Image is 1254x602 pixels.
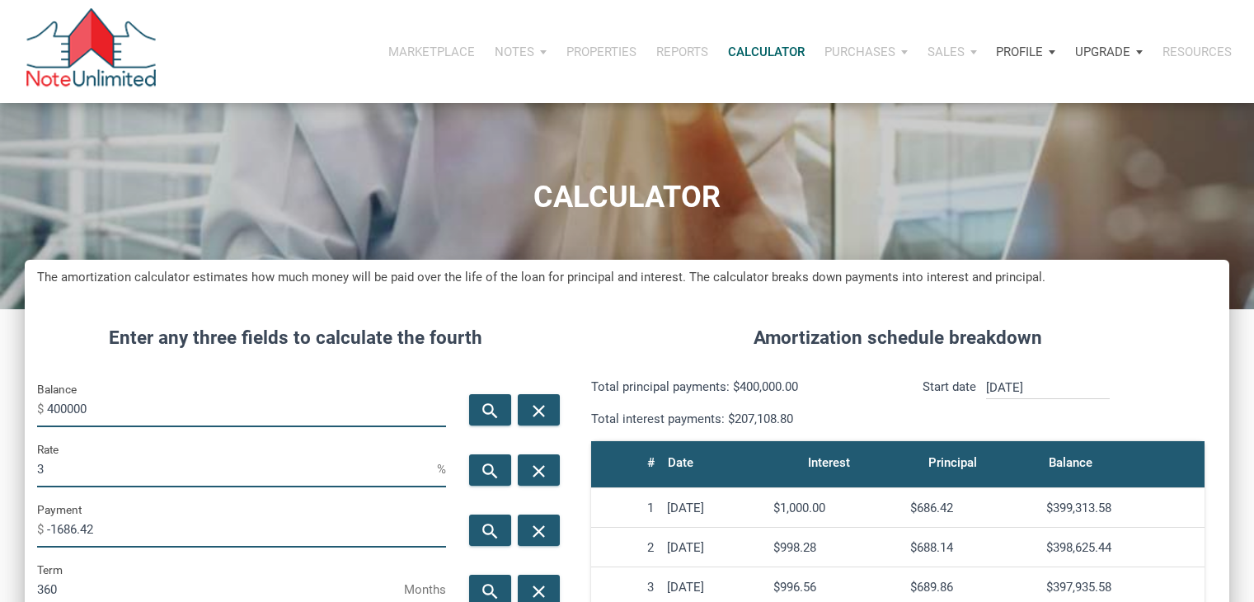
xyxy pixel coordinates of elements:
div: # [647,451,655,474]
button: search [469,394,511,426]
div: $686.42 [910,501,1034,515]
h5: The amortization calculator estimates how much money will be paid over the life of the loan for p... [37,268,1217,287]
p: Properties [566,45,636,59]
div: [DATE] [667,540,759,555]
h4: Amortization schedule breakdown [579,324,1217,352]
h4: Enter any three fields to calculate the fourth [37,324,554,352]
button: Marketplace [378,27,485,77]
i: search [481,461,500,482]
div: Balance [1049,451,1092,474]
div: $996.56 [773,580,897,595]
i: close [529,581,549,602]
div: $397,935.58 [1046,580,1198,595]
p: Total interest payments: $207,108.80 [591,409,885,429]
div: $1,000.00 [773,501,897,515]
button: close [518,394,560,426]
img: NoteUnlimited [25,8,157,95]
i: close [529,401,549,421]
div: $688.14 [910,540,1034,555]
label: Rate [37,440,59,459]
button: Profile [986,27,1065,77]
div: $398,625.44 [1046,540,1198,555]
p: Marketplace [388,45,475,59]
button: close [518,515,560,546]
i: close [529,521,549,542]
p: Reports [656,45,708,59]
button: close [518,454,560,486]
span: % [437,456,446,482]
label: Payment [37,500,82,520]
i: search [481,401,500,421]
p: Resources [1162,45,1232,59]
p: Upgrade [1075,45,1130,59]
i: search [481,521,500,542]
input: Rate [37,450,437,487]
button: Resources [1153,27,1242,77]
div: 3 [598,580,654,595]
button: search [469,515,511,546]
div: 2 [598,540,654,555]
div: [DATE] [667,501,759,515]
span: $ [37,516,47,543]
button: Properties [557,27,646,77]
i: search [481,581,500,602]
p: Total principal payments: $400,000.00 [591,377,885,397]
p: Start date [923,377,976,429]
button: search [469,454,511,486]
p: Profile [996,45,1043,59]
div: $399,313.58 [1046,501,1198,515]
div: 1 [598,501,654,515]
div: [DATE] [667,580,759,595]
button: Upgrade [1065,27,1153,77]
input: Payment [47,510,446,548]
div: Principal [928,451,977,474]
h1: CALCULATOR [12,181,1242,214]
p: Calculator [728,45,805,59]
label: Balance [37,379,77,399]
div: Date [668,451,693,474]
div: $689.86 [910,580,1034,595]
div: Interest [808,451,850,474]
div: $998.28 [773,540,897,555]
i: close [529,461,549,482]
input: Balance [47,390,446,427]
label: Term [37,560,63,580]
button: Reports [646,27,718,77]
a: Calculator [718,27,815,77]
span: $ [37,396,47,422]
